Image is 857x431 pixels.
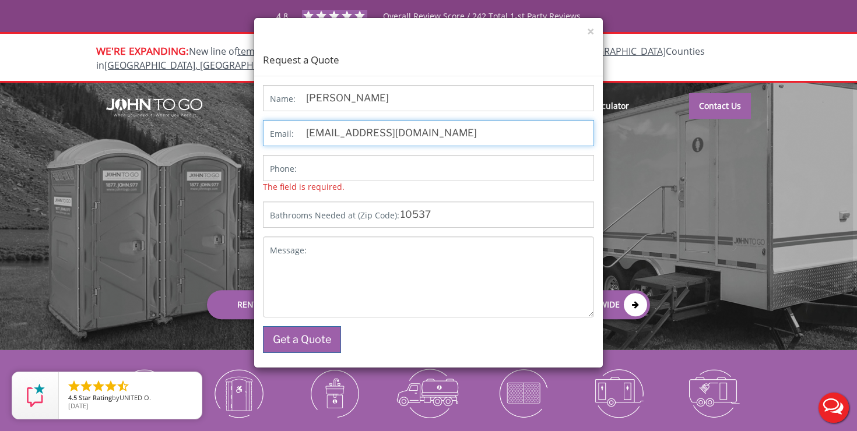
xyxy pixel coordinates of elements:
[79,379,93,393] li: 
[254,76,603,368] form: Contact form
[24,384,47,407] img: Review Rating
[270,245,307,256] label: Message:
[263,326,341,353] button: Get a Quote
[79,393,112,402] span: Star Rating
[270,163,297,175] label: Phone:
[270,128,294,140] label: Email:
[587,26,594,38] button: ×
[68,393,77,402] span: 4.5
[120,393,151,402] span: UNITED O.
[68,394,192,402] span: by
[68,401,89,410] span: [DATE]
[270,210,399,221] label: Bathrooms Needed at (Zip Code):
[263,181,594,193] span: The field is required.
[92,379,106,393] li: 
[263,38,594,67] h4: Request a Quote
[104,379,118,393] li: 
[67,379,81,393] li: 
[810,384,857,431] button: Live Chat
[116,379,130,393] li: 
[270,93,296,105] label: Name:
